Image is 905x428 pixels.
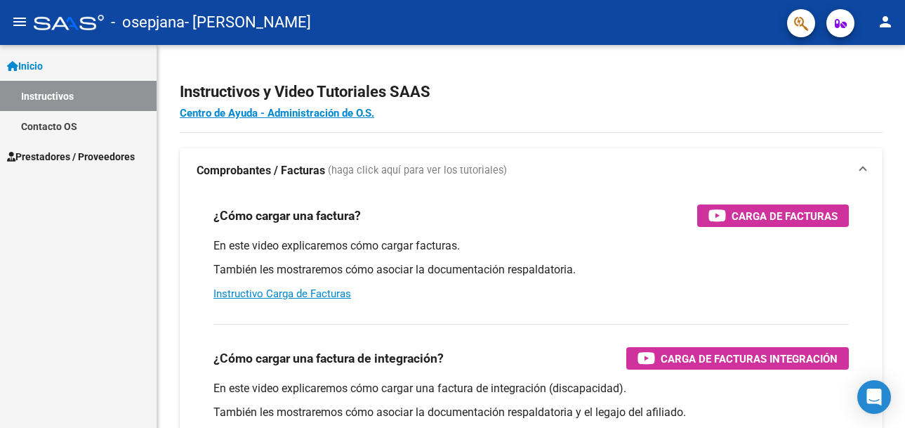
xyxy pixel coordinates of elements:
[697,205,849,227] button: Carga de Facturas
[877,13,894,30] mat-icon: person
[180,107,374,119] a: Centro de Ayuda - Administración de O.S.
[213,238,849,254] p: En este video explicaremos cómo cargar facturas.
[7,149,135,164] span: Prestadores / Proveedores
[111,7,185,38] span: - osepjana
[7,58,43,74] span: Inicio
[328,163,507,179] span: (haga click aquí para ver los tutoriales)
[213,381,849,396] p: En este video explicaremos cómo cargar una factura de integración (discapacidad).
[213,405,849,420] p: También les mostraremos cómo asociar la documentación respaldatoria y el legajo del afiliado.
[626,347,849,370] button: Carga de Facturas Integración
[11,13,28,30] mat-icon: menu
[661,350,838,368] span: Carga de Facturas Integración
[857,380,891,414] div: Open Intercom Messenger
[185,7,311,38] span: - [PERSON_NAME]
[180,79,883,105] h2: Instructivos y Video Tutoriales SAAS
[213,262,849,278] p: También les mostraremos cómo asociar la documentación respaldatoria.
[180,148,883,193] mat-expansion-panel-header: Comprobantes / Facturas (haga click aquí para ver los tutoriales)
[213,287,351,300] a: Instructivo Carga de Facturas
[732,207,838,225] span: Carga de Facturas
[213,349,444,368] h3: ¿Cómo cargar una factura de integración?
[213,206,361,226] h3: ¿Cómo cargar una factura?
[197,163,325,179] strong: Comprobantes / Facturas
